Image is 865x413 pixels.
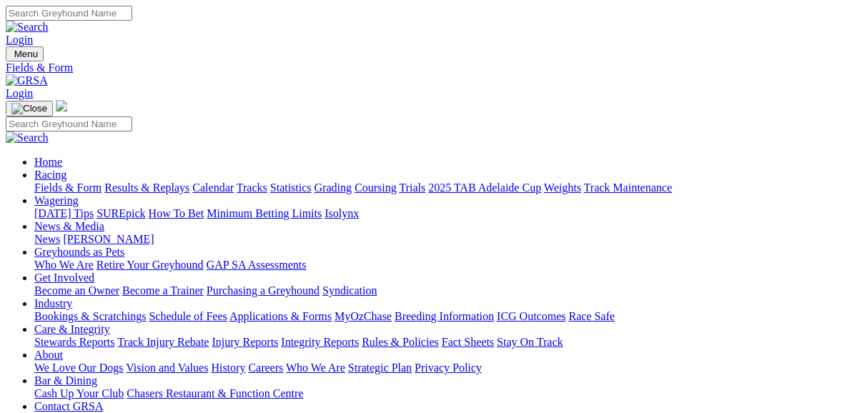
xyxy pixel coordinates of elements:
a: Calendar [192,181,234,194]
a: ICG Outcomes [497,310,565,322]
a: Weights [544,181,581,194]
a: Tracks [237,181,267,194]
div: Wagering [34,207,859,220]
a: Results & Replays [104,181,189,194]
a: Applications & Forms [229,310,332,322]
button: Toggle navigation [6,46,44,61]
div: Racing [34,181,859,194]
a: Contact GRSA [34,400,103,412]
a: Fields & Form [6,61,859,74]
a: Stay On Track [497,336,563,348]
a: Purchasing a Greyhound [207,284,320,297]
a: Coursing [355,181,397,194]
button: Toggle navigation [6,101,53,116]
a: Get Involved [34,272,94,284]
img: GRSA [6,74,48,87]
a: Wagering [34,194,79,206]
a: Minimum Betting Limits [207,207,322,219]
div: Bar & Dining [34,387,859,400]
a: Greyhounds as Pets [34,246,124,258]
div: Greyhounds as Pets [34,259,859,272]
div: About [34,362,859,374]
a: Bar & Dining [34,374,97,387]
a: Cash Up Your Club [34,387,124,399]
a: Trials [399,181,425,194]
a: Vision and Values [126,362,208,374]
a: Rules & Policies [362,336,439,348]
a: Racing [34,169,66,181]
a: Industry [34,297,72,309]
a: Retire Your Greyhound [97,259,204,271]
a: Careers [248,362,283,374]
a: Breeding Information [395,310,494,322]
a: Privacy Policy [415,362,482,374]
a: Isolynx [325,207,359,219]
img: Search [6,131,49,144]
a: Track Injury Rebate [117,336,209,348]
a: Login [6,34,33,46]
input: Search [6,116,132,131]
img: logo-grsa-white.png [56,100,67,111]
div: Industry [34,310,859,323]
a: We Love Our Dogs [34,362,123,374]
a: SUREpick [97,207,145,219]
img: Search [6,21,49,34]
a: Schedule of Fees [149,310,227,322]
a: News & Media [34,220,104,232]
a: Fields & Form [34,181,102,194]
input: Search [6,6,132,21]
a: Chasers Restaurant & Function Centre [127,387,303,399]
a: Injury Reports [212,336,278,348]
a: GAP SA Assessments [207,259,307,271]
a: Become a Trainer [122,284,204,297]
a: Login [6,87,33,99]
a: Race Safe [568,310,614,322]
a: History [211,362,245,374]
span: Menu [14,49,38,59]
a: How To Bet [149,207,204,219]
a: Fact Sheets [442,336,494,348]
a: [PERSON_NAME] [63,233,154,245]
a: [DATE] Tips [34,207,94,219]
a: Become an Owner [34,284,119,297]
a: Who We Are [286,362,345,374]
a: Statistics [270,181,312,194]
a: MyOzChase [335,310,392,322]
div: Care & Integrity [34,336,859,349]
a: Track Maintenance [584,181,672,194]
div: Get Involved [34,284,859,297]
a: Syndication [322,284,377,297]
a: Integrity Reports [281,336,359,348]
a: News [34,233,60,245]
a: Care & Integrity [34,323,110,335]
img: Close [11,103,47,114]
a: Strategic Plan [348,362,412,374]
div: News & Media [34,233,859,246]
a: Stewards Reports [34,336,114,348]
a: About [34,349,63,361]
a: Home [34,156,62,168]
a: Grading [315,181,352,194]
a: Bookings & Scratchings [34,310,146,322]
a: 2025 TAB Adelaide Cup [428,181,541,194]
a: Who We Are [34,259,94,271]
